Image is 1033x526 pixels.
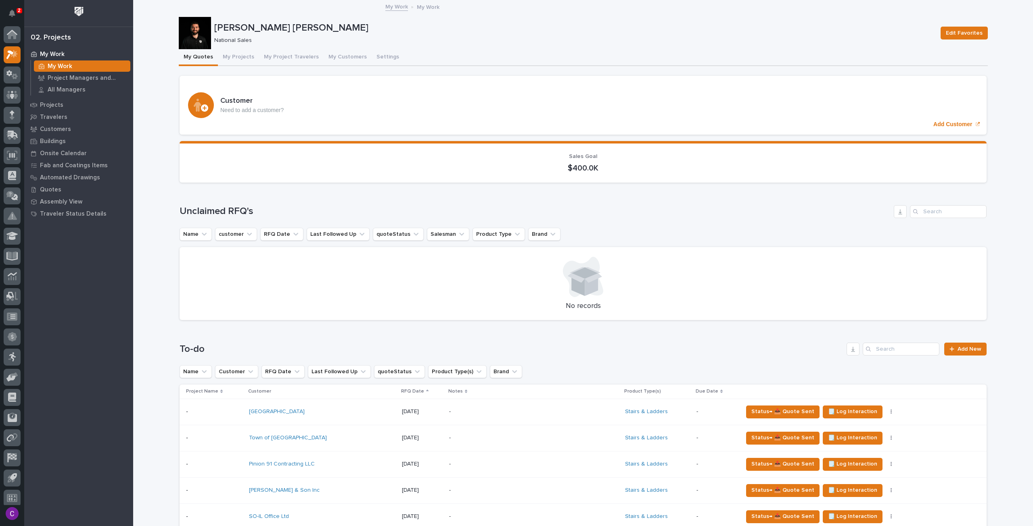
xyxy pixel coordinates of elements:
[823,510,882,523] button: 🗒️ Log Interaction
[828,511,877,521] span: 🗒️ Log Interaction
[696,513,736,520] p: -
[24,135,133,147] a: Buildings
[401,387,424,396] p: RFQ Date
[569,154,597,159] span: Sales Goal
[746,458,820,471] button: Status→ 📤 Quote Sent
[40,114,67,121] p: Travelers
[946,28,983,38] span: Edit Favorites
[249,487,320,494] a: [PERSON_NAME] & Son Inc
[944,343,987,356] a: Add New
[402,487,443,494] p: [DATE]
[24,123,133,135] a: Customers
[696,435,736,441] p: -
[24,48,133,60] a: My Work
[180,399,987,425] tr: -- [GEOGRAPHIC_DATA] [DATE]-Stairs & Ladders -Status→ 📤 Quote Sent🗒️ Log Interaction
[186,387,218,396] p: Project Name
[828,459,877,469] span: 🗒️ Log Interaction
[402,435,443,441] p: [DATE]
[696,387,718,396] p: Due Date
[828,433,877,443] span: 🗒️ Log Interaction
[179,49,218,66] button: My Quotes
[31,84,133,95] a: All Managers
[180,228,212,241] button: Name
[823,458,882,471] button: 🗒️ Log Interaction
[625,435,668,441] a: Stairs & Ladders
[402,408,443,415] p: [DATE]
[48,75,127,82] p: Project Managers and Engineers
[186,433,190,441] p: -
[24,171,133,183] a: Automated Drawings
[4,5,21,22] button: Notifications
[180,451,987,477] tr: -- Pinion 91 Contracting LLC [DATE]-Stairs & Ladders -Status→ 📤 Quote Sent🗒️ Log Interaction
[324,49,372,66] button: My Customers
[180,343,843,355] h1: To-do
[751,433,814,443] span: Status→ 📤 Quote Sent
[308,365,371,378] button: Last Followed Up
[374,365,425,378] button: quoteStatus
[215,365,258,378] button: Customer
[625,487,668,494] a: Stairs & Ladders
[215,228,257,241] button: customer
[249,408,305,415] a: [GEOGRAPHIC_DATA]
[261,365,305,378] button: RFQ Date
[186,511,190,520] p: -
[24,183,133,195] a: Quotes
[214,37,931,44] p: National Sales
[24,195,133,208] a: Assembly View
[746,484,820,497] button: Status→ 📤 Quote Sent
[180,76,987,135] a: Add Customer
[40,174,100,181] p: Automated Drawings
[186,407,190,415] p: -
[180,425,987,451] tr: -- Town of [GEOGRAPHIC_DATA] [DATE]-Stairs & Ladders -Status→ 📤 Quote Sent🗒️ Log Interaction
[751,459,814,469] span: Status→ 📤 Quote Sent
[428,365,487,378] button: Product Type(s)
[40,162,108,169] p: Fab and Coatings Items
[624,387,661,396] p: Product Type(s)
[958,346,981,352] span: Add New
[31,60,133,72] a: My Work
[402,461,443,468] p: [DATE]
[249,435,327,441] a: Town of [GEOGRAPHIC_DATA]
[696,408,736,415] p: -
[473,228,525,241] button: Product Type
[528,228,560,241] button: Brand
[40,186,61,193] p: Quotes
[4,505,21,522] button: users-avatar
[24,111,133,123] a: Travelers
[828,407,877,416] span: 🗒️ Log Interaction
[186,485,190,494] p: -
[941,27,988,40] button: Edit Favorites
[249,513,289,520] a: SO-IL Office Ltd
[186,459,190,468] p: -
[746,510,820,523] button: Status→ 📤 Quote Sent
[48,63,72,70] p: My Work
[189,302,977,311] p: No records
[307,228,370,241] button: Last Followed Up
[24,147,133,159] a: Onsite Calendar
[372,49,404,66] button: Settings
[625,408,668,415] a: Stairs & Ladders
[427,228,469,241] button: Salesman
[249,461,315,468] a: Pinion 91 Contracting LLC
[823,405,882,418] button: 🗒️ Log Interaction
[863,343,939,356] input: Search
[218,49,259,66] button: My Projects
[696,461,736,468] p: -
[40,126,71,133] p: Customers
[24,159,133,171] a: Fab and Coatings Items
[910,205,987,218] div: Search
[385,2,408,11] a: My Work
[214,22,934,34] p: [PERSON_NAME] [PERSON_NAME]
[71,4,86,19] img: Workspace Logo
[40,102,63,109] p: Projects
[24,99,133,111] a: Projects
[180,365,212,378] button: Name
[248,387,271,396] p: Customer
[189,163,977,173] p: $400.0K
[823,432,882,445] button: 🗒️ Log Interaction
[746,405,820,418] button: Status→ 📤 Quote Sent
[449,513,590,520] p: -
[449,408,590,415] p: -
[18,8,21,13] p: 2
